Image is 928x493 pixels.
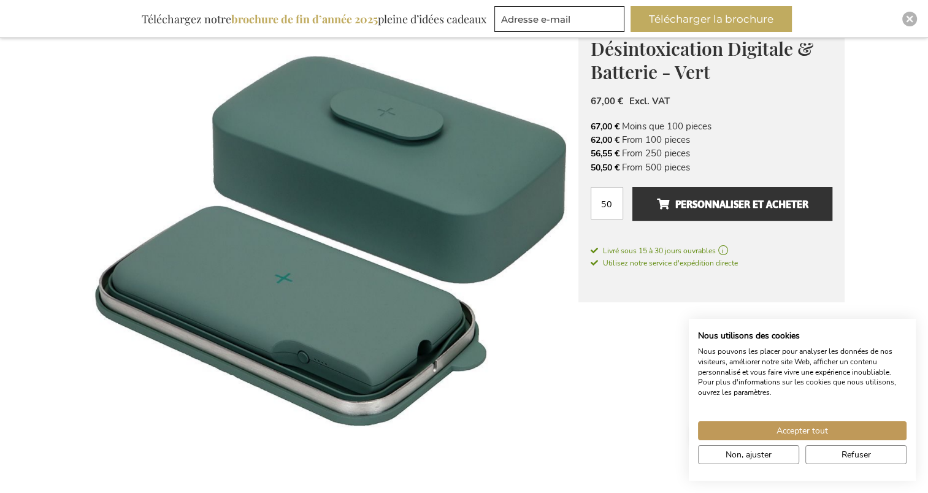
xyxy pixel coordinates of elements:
[591,121,619,132] span: 67,00 €
[591,147,832,160] li: From 250 pieces
[494,6,624,32] input: Adresse e-mail
[231,12,378,26] b: brochure de fin d’année 2025
[591,120,832,133] li: Moins que 100 pieces
[698,331,907,342] h2: Nous utilisons des cookies
[902,12,917,26] div: Close
[136,6,492,32] div: Téléchargez notre pleine d’idées cadeaux
[631,6,792,32] button: Télécharger la brochure
[591,245,832,256] a: Livré sous 15 à 30 jours ouvrables
[632,187,832,221] button: Personnaliser et acheter
[591,256,738,269] a: Utilisez notre service d'expédition directe
[591,187,623,220] input: Qté
[698,445,799,464] button: Ajustez les préférences de cookie
[726,448,772,461] span: Non, ajuster
[591,95,623,107] span: 67,00 €
[698,421,907,440] button: Accepter tous les cookies
[698,346,907,398] p: Nous pouvons les placer pour analyser les données de nos visiteurs, améliorer notre site Web, aff...
[591,258,738,268] span: Utilisez notre service d'expédition directe
[656,194,808,214] span: Personnaliser et acheter
[629,95,670,107] span: Excl. VAT
[591,12,813,84] span: Stolp Boîte De Désintoxication Digitale & Batterie - Vert
[591,148,619,159] span: 56,55 €
[805,445,907,464] button: Refuser tous les cookies
[591,134,619,146] span: 62,00 €
[591,133,832,147] li: From 100 pieces
[842,448,871,461] span: Refuser
[591,161,832,174] li: From 500 pieces
[494,6,628,36] form: marketing offers and promotions
[906,15,913,23] img: Close
[591,162,619,174] span: 50,50 €
[777,424,828,437] span: Accepter tout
